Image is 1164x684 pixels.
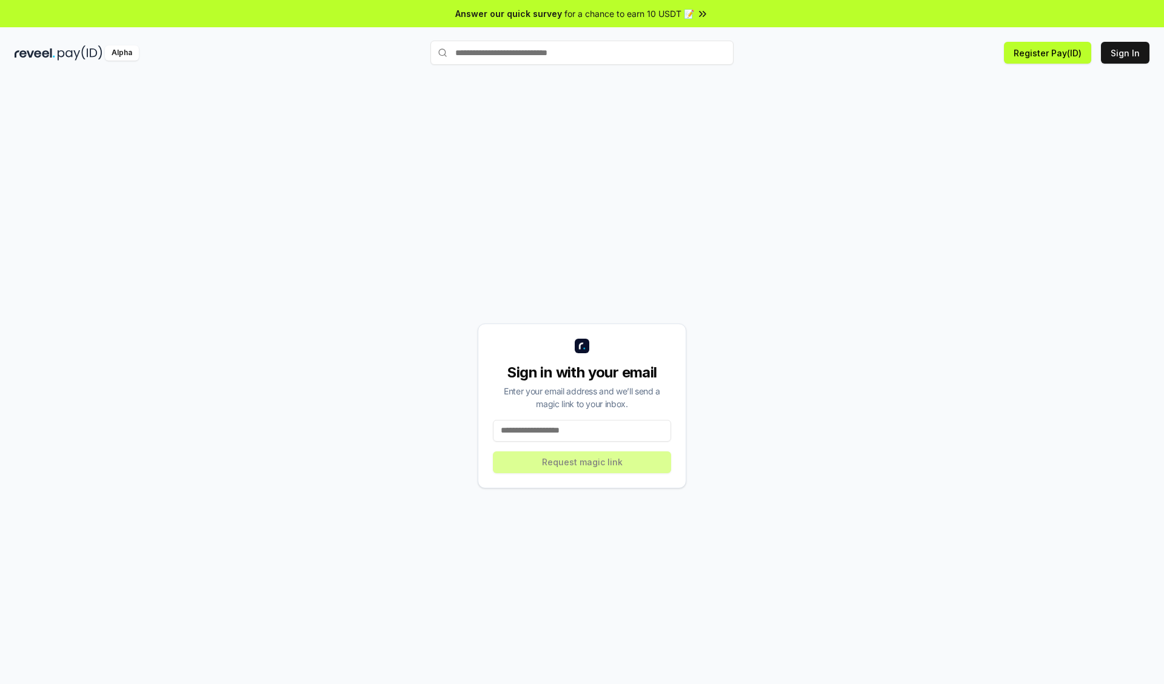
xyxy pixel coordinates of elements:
img: logo_small [575,339,589,353]
div: Alpha [105,45,139,61]
button: Register Pay(ID) [1004,42,1091,64]
div: Sign in with your email [493,363,671,382]
img: pay_id [58,45,102,61]
span: Answer our quick survey [455,7,562,20]
button: Sign In [1101,42,1149,64]
div: Enter your email address and we’ll send a magic link to your inbox. [493,385,671,410]
img: reveel_dark [15,45,55,61]
span: for a chance to earn 10 USDT 📝 [564,7,694,20]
